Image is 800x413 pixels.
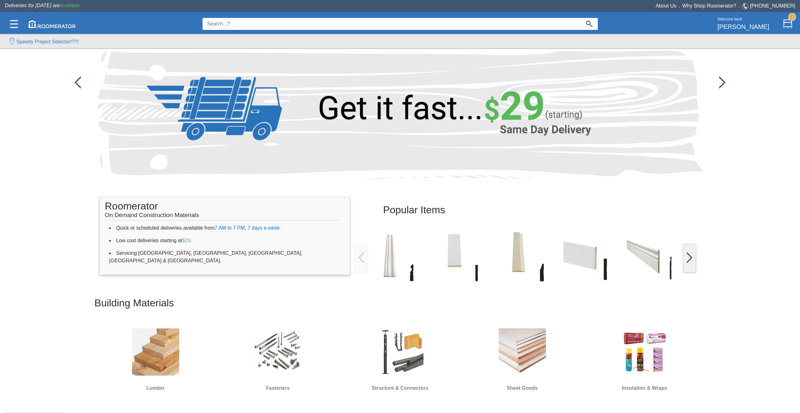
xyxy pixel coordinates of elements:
[483,384,562,392] h6: Sheet Goods
[5,3,80,8] span: Deliveries for [DATE] are
[203,18,581,30] input: Search...?
[238,324,317,396] a: Fasteners
[358,252,364,263] img: /app/images/Buttons/favicon.jpg
[60,3,80,8] span: available
[656,3,676,8] a: About Us
[586,21,592,27] img: Search_Icon.svg
[719,76,725,89] img: /app/images/Buttons/favicon.jpg
[109,247,340,267] li: Servicing [GEOGRAPHIC_DATA], [GEOGRAPHIC_DATA], [GEOGRAPHIC_DATA], [GEOGRAPHIC_DATA] & [GEOGRAPHI...
[132,328,179,376] img: Lumber.jpg
[94,293,705,314] h2: Building Materials
[682,3,736,8] a: Why Shop Roomerator?
[376,328,424,376] img: S&H.jpg
[116,324,195,396] a: Lumber
[742,2,750,10] img: Telephone.svg
[605,324,684,396] a: Insulation & Wraps
[685,228,740,283] img: /app/images/Buttons/favicon.jpg
[491,228,546,283] img: /app/images/Buttons/favicon.jpg
[214,225,281,231] span: 7 AM to 7 PM, 7 days a week.
[499,328,546,376] img: Sheet_Good.jpg
[383,199,667,220] h2: Popular Items
[361,384,439,392] h6: Structure & Connectors
[10,20,18,28] img: Categories.svg
[29,20,76,28] img: roomerator-logo.svg
[105,197,340,220] h1: Roomerator
[676,5,682,8] span: •
[788,13,796,21] strong: 1
[254,328,301,376] img: Screw.jpg
[105,209,199,218] span: On Demand Construction Materials
[361,324,439,396] a: Structure & Connectors
[620,228,675,283] img: /app/images/Buttons/favicon.jpg
[182,238,191,243] span: $29
[109,234,340,247] li: Low cost deliveries starting at .
[556,228,611,283] img: /app/images/Buttons/favicon.jpg
[16,38,79,46] label: Speedy Project Selector!??!
[238,384,317,392] h6: Fasteners
[362,228,417,283] img: /app/images/Buttons/favicon.jpg
[687,252,692,263] img: /app/images/Buttons/favicon.jpg
[736,5,742,8] span: •
[109,222,340,234] li: Quick or scheduled deliveries available from
[750,3,795,8] a: [PHONE_NUMBER]
[75,76,81,89] img: /app/images/Buttons/favicon.jpg
[483,324,562,396] a: Sheet Goods
[621,328,668,376] img: Insulation.jpg
[783,19,792,29] img: Cart.svg
[605,384,684,392] h6: Insulation & Wraps
[116,384,195,392] h6: Lumber
[427,228,482,283] img: /app/images/Buttons/favicon.jpg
